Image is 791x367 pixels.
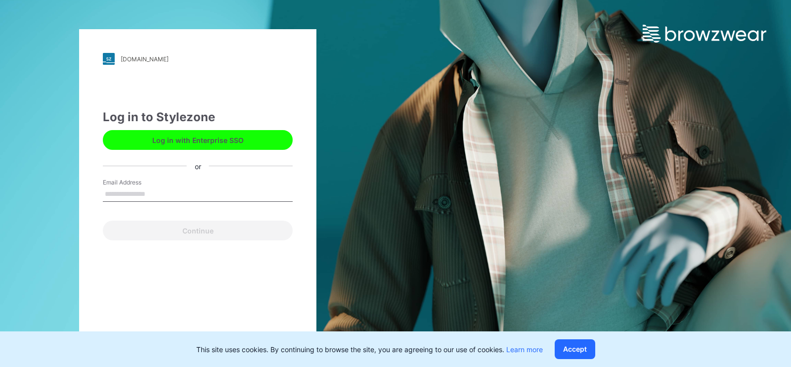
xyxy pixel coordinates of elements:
[555,339,595,359] button: Accept
[506,345,543,354] a: Learn more
[643,25,766,43] img: browzwear-logo.e42bd6dac1945053ebaf764b6aa21510.svg
[103,130,293,150] button: Log in with Enterprise SSO
[103,178,172,187] label: Email Address
[121,55,169,63] div: [DOMAIN_NAME]
[103,53,115,65] img: stylezone-logo.562084cfcfab977791bfbf7441f1a819.svg
[103,108,293,126] div: Log in to Stylezone
[196,344,543,355] p: This site uses cookies. By continuing to browse the site, you are agreeing to our use of cookies.
[187,161,209,171] div: or
[103,53,293,65] a: [DOMAIN_NAME]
